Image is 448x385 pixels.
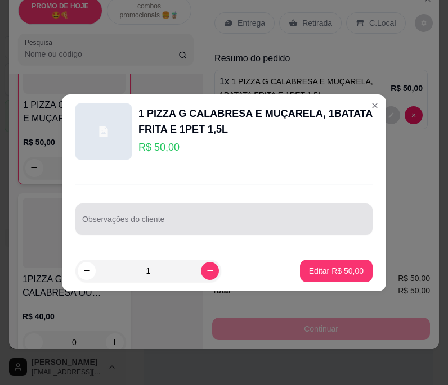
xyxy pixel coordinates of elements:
[138,139,373,155] p: R$ 50,00
[300,260,373,282] button: Editar R$ 50,00
[366,97,384,115] button: Close
[82,218,366,229] input: Observações do cliente
[78,262,96,280] button: decrease-product-quantity
[201,262,219,280] button: increase-product-quantity
[309,265,364,277] p: Editar R$ 50,00
[138,106,373,137] div: 1 PIZZA G CALABRESA E MUÇARELA, 1BATATA FRITA E 1PET 1,5L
